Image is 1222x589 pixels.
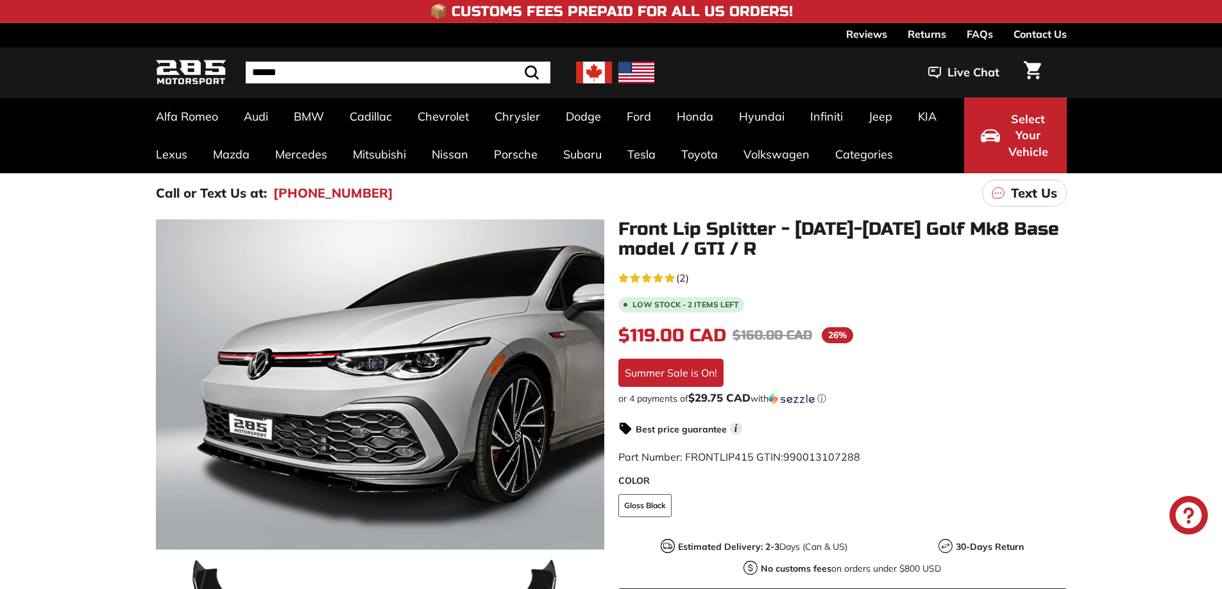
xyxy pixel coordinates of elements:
a: Lexus [143,135,200,173]
a: Porsche [481,135,550,173]
p: Call or Text Us at: [156,184,267,203]
a: Chevrolet [405,98,482,135]
img: Sezzle [768,393,815,405]
a: Cart [1016,51,1049,94]
inbox-online-store-chat: Shopify online store chat [1166,496,1212,538]
a: Subaru [550,135,615,173]
a: FAQs [967,23,993,45]
a: Dodge [553,98,614,135]
p: Text Us [1011,184,1057,203]
img: Logo_285_Motorsport_areodynamics_components [156,58,226,88]
div: or 4 payments of with [618,392,1067,405]
a: Reviews [846,23,887,45]
span: $160.00 CAD [733,327,812,343]
a: Ford [614,98,664,135]
p: Days (Can & US) [678,540,847,554]
a: [PHONE_NUMBER] [273,184,393,203]
a: Contact Us [1014,23,1067,45]
span: $119.00 CAD [618,325,726,346]
a: Mitsubishi [340,135,419,173]
span: i [730,422,742,434]
strong: Estimated Delivery: 2-3 [678,541,779,552]
a: Mercedes [262,135,340,173]
span: Select Your Vehicle [1006,111,1050,160]
a: Returns [908,23,946,45]
a: Text Us [982,180,1067,207]
a: Jeep [856,98,905,135]
span: Low stock - 2 items left [632,301,739,309]
h1: Front Lip Splitter - [DATE]-[DATE] Golf Mk8 Base model / GTI / R [618,219,1067,259]
a: Nissan [419,135,481,173]
button: Live Chat [912,56,1016,89]
input: Search [246,62,550,83]
a: Audi [231,98,281,135]
span: 26% [822,327,853,343]
button: Select Your Vehicle [964,98,1067,173]
a: Toyota [668,135,731,173]
span: $29.75 CAD [688,391,751,404]
strong: No customs fees [761,563,831,574]
a: Tesla [615,135,668,173]
a: Cadillac [337,98,405,135]
strong: 30-Days Return [956,541,1024,552]
a: Alfa Romeo [143,98,231,135]
a: Categories [822,135,906,173]
a: 5.0 rating (2 votes) [618,269,1067,286]
a: BMW [281,98,337,135]
a: Mazda [200,135,262,173]
span: Live Chat [947,64,999,81]
a: KIA [905,98,949,135]
p: on orders under $800 USD [761,562,941,576]
a: Honda [664,98,726,135]
strong: Best price guarantee [636,423,727,435]
a: Hyundai [726,98,797,135]
span: Part Number: FRONTLIP415 GTIN: [618,450,860,463]
span: 990013107288 [783,450,860,463]
h4: 📦 Customs Fees Prepaid for All US Orders! [430,4,793,19]
label: COLOR [618,474,1067,488]
a: Infiniti [797,98,856,135]
a: Chrysler [482,98,553,135]
div: Summer Sale is On! [618,359,724,387]
div: or 4 payments of$29.75 CADwithSezzle Click to learn more about Sezzle [618,392,1067,405]
span: (2) [676,270,689,286]
a: Volkswagen [731,135,822,173]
